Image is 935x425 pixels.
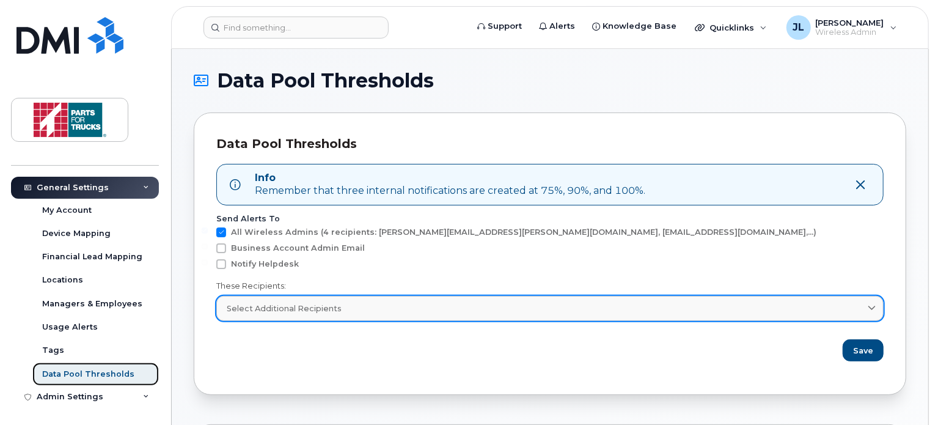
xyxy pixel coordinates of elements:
[216,135,884,153] div: Data Pool Thresholds
[227,303,342,314] span: Select Additional Recipients
[255,184,645,198] div: Remember that three internal notifications are created at 75%, 90%, and 100%.
[255,172,276,184] p: Info
[202,243,208,249] input: Business Account Admin Email
[231,259,299,268] span: Notify Helpdesk
[216,215,884,223] label: Send Alerts To
[231,227,816,237] span: All Wireless Admins (4 recipients: [PERSON_NAME][EMAIL_ADDRESS][PERSON_NAME][DOMAIN_NAME], [EMAIL...
[202,259,208,265] input: Notify Helpdesk
[216,280,884,292] div: These Recipients:
[843,339,884,361] button: Save
[217,72,434,90] span: Data Pool Thresholds
[853,345,873,357] span: Save
[231,243,365,253] span: Business Account Admin Email
[202,227,208,234] input: All Wireless Admins (4 recipients: [PERSON_NAME][EMAIL_ADDRESS][PERSON_NAME][DOMAIN_NAME], [EMAIL...
[216,296,884,321] a: Select Additional Recipients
